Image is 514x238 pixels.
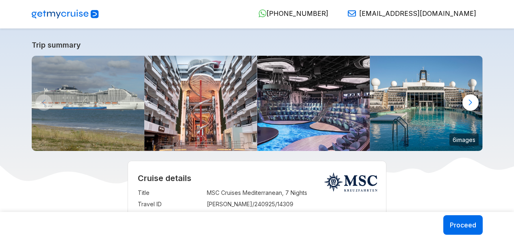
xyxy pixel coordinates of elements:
img: msc-world-america-la-plage-pool.jpg [370,56,483,151]
td: MSC Cruises MSC World [GEOGRAPHIC_DATA] [207,210,377,221]
td: Title [138,187,203,199]
a: Trip summary [32,41,483,49]
span: [PHONE_NUMBER] [267,9,328,17]
a: [PHONE_NUMBER] [252,9,328,17]
td: [PERSON_NAME]/240925/14309 [207,199,377,210]
td: MSC Cruises Mediterranean, 7 Nights [207,187,377,199]
span: [EMAIL_ADDRESS][DOMAIN_NAME] [359,9,476,17]
small: 6 images [449,133,479,146]
td: Ship [138,210,203,221]
img: WhatsApp [258,9,267,17]
td: : [203,210,207,221]
img: MSC_World_Europa_La_Rochelle.jpg [32,56,145,151]
img: msc-world-europa-panorama-lounge.jpg [257,56,370,151]
td: : [203,199,207,210]
td: Travel ID [138,199,203,210]
a: [EMAIL_ADDRESS][DOMAIN_NAME] [341,9,476,17]
h2: Cruise details [138,173,377,183]
button: Proceed [443,215,483,235]
td: : [203,187,207,199]
img: Email [348,9,356,17]
img: eu_ground-breaking-design.jpg [144,56,257,151]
